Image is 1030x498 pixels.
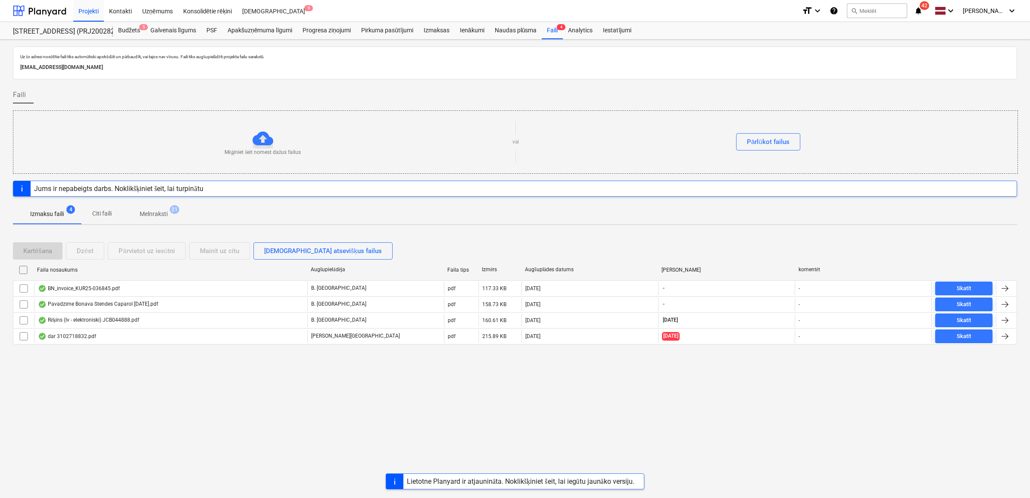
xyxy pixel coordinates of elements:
[525,285,540,291] div: [DATE]
[957,332,971,341] div: Skatīt
[799,301,800,307] div: -
[455,22,490,39] a: Ienākumi
[356,22,418,39] a: Pirkuma pasūtījumi
[914,6,923,16] i: notifications
[482,285,506,291] div: 117.33 KB
[920,1,929,10] span: 42
[113,22,145,39] a: Budžets5
[525,266,655,273] div: Augšuplādes datums
[407,477,634,485] div: Lietotne Planyard ir atjaunināta. Noklikšķiniet šeit, lai iegūtu jaunāko versiju.
[38,285,47,292] div: OCR pabeigts
[448,285,456,291] div: pdf
[957,284,971,294] div: Skatīt
[799,317,800,323] div: -
[222,22,297,39] a: Apakšuzņēmuma līgumi
[297,22,356,39] a: Progresa ziņojumi
[225,149,301,156] p: Mēģiniet šeit nomest dažus failus
[957,300,971,310] div: Skatīt
[482,266,518,273] div: Izmērs
[139,24,148,30] span: 5
[542,22,563,39] div: Faili
[525,317,540,323] div: [DATE]
[830,6,838,16] i: Zināšanu pamats
[482,317,506,323] div: 160.61 KB
[448,333,456,339] div: pdf
[13,110,1018,174] div: Mēģiniet šeit nomest dažus failusvaiPārlūkot failus
[448,317,456,323] div: pdf
[113,22,145,39] div: Budžets
[38,285,120,292] div: BN_invoice_KUR25-036845.pdf
[145,22,201,39] a: Galvenais līgums
[304,5,313,11] span: 9
[799,333,800,339] div: -
[662,285,665,292] span: -
[38,333,96,340] div: dar 3102718832.pdf
[662,267,791,273] div: [PERSON_NAME]
[542,22,563,39] a: Faili4
[802,6,812,16] i: format_size
[201,22,222,39] a: PSF
[935,298,993,311] button: Skatīt
[311,285,366,292] p: B. [GEOGRAPHIC_DATA]
[91,209,112,218] p: Citi faili
[662,316,679,324] span: [DATE]
[525,301,540,307] div: [DATE]
[946,6,956,16] i: keyboard_arrow_down
[1007,6,1017,16] i: keyboard_arrow_down
[482,333,506,339] div: 215.89 KB
[448,301,456,307] div: pdf
[447,267,475,273] div: Faila tips
[13,27,103,36] div: [STREET_ADDRESS] (PRJ2002826) 2601978
[37,267,304,273] div: Faila nosaukums
[38,317,139,324] div: Rēķins (lv - elektroniski) JCB044888.pdf
[30,210,64,219] p: Izmaksu faili
[38,317,47,324] div: OCR pabeigts
[963,7,1006,14] span: [PERSON_NAME][GEOGRAPHIC_DATA]
[847,3,907,18] button: Meklēt
[311,266,440,273] div: Augšupielādēja
[490,22,542,39] a: Naudas plūsma
[311,301,366,308] p: B. [GEOGRAPHIC_DATA]
[525,333,540,339] div: [DATE]
[170,205,179,214] span: 21
[662,332,680,340] span: [DATE]
[140,210,168,219] p: Melnraksti
[935,282,993,295] button: Skatīt
[957,316,971,326] div: Skatīt
[34,185,203,193] div: Jums ir nepabeigts darbs. Noklikšķiniet šeit, lai turpinātu
[13,90,26,100] span: Faili
[311,316,366,324] p: B. [GEOGRAPHIC_DATA]
[799,266,928,273] div: komentēt
[253,242,393,260] button: [DEMOGRAPHIC_DATA] atsevišķus failus
[812,6,823,16] i: keyboard_arrow_down
[935,313,993,327] button: Skatīt
[66,205,75,214] span: 4
[311,332,400,340] p: [PERSON_NAME][GEOGRAPHIC_DATA]
[662,301,665,308] span: -
[598,22,637,39] a: Iestatījumi
[563,22,598,39] a: Analytics
[935,329,993,343] button: Skatīt
[38,301,158,308] div: Pavadzīme Bonava Stendes Caparol [DATE].pdf
[38,333,47,340] div: OCR pabeigts
[20,54,1010,60] p: Uz šo adresi nosūtītie faili tiks automātiski apstrādāti un pārbaudīti, vai tajos nav vīrusu. Fai...
[20,63,1010,72] p: [EMAIL_ADDRESS][DOMAIN_NAME]
[418,22,455,39] a: Izmaksas
[482,301,506,307] div: 158.73 KB
[264,245,382,257] div: [DEMOGRAPHIC_DATA] atsevišķus failus
[799,285,800,291] div: -
[747,136,790,147] div: Pārlūkot failus
[736,133,800,150] button: Pārlūkot failus
[557,24,565,30] span: 4
[38,301,47,308] div: OCR pabeigts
